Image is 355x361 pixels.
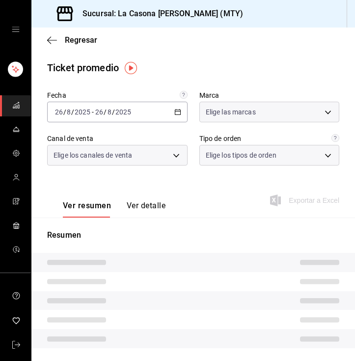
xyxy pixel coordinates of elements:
[47,35,97,45] button: Regresar
[54,150,132,160] span: Elige los canales de venta
[63,108,66,116] span: /
[125,62,137,74] img: Tooltip marker
[47,229,339,241] p: Resumen
[47,135,188,142] label: Canal de venta
[199,135,340,142] label: Tipo de orden
[12,26,20,33] button: open drawer
[65,35,97,45] span: Regresar
[180,91,188,99] svg: Información delimitada a máximo 62 días.
[66,108,71,116] input: --
[75,8,243,20] h3: Sucursal: La Casona [PERSON_NAME] (MTY)
[47,60,119,75] div: Ticket promedio
[206,150,276,160] span: Elige los tipos de orden
[71,108,74,116] span: /
[112,108,115,116] span: /
[199,92,340,99] label: Marca
[63,201,111,218] button: Ver resumen
[107,108,112,116] input: --
[74,108,91,116] input: ----
[47,92,188,99] label: Fecha
[206,107,256,117] span: Elige las marcas
[95,108,104,116] input: --
[63,201,165,218] div: navigation tabs
[55,108,63,116] input: --
[104,108,107,116] span: /
[115,108,132,116] input: ----
[92,108,94,116] span: -
[331,134,339,142] svg: Todas las órdenes contabilizan 1 comensal a excepción de órdenes de mesa con comensales obligator...
[127,201,165,218] button: Ver detalle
